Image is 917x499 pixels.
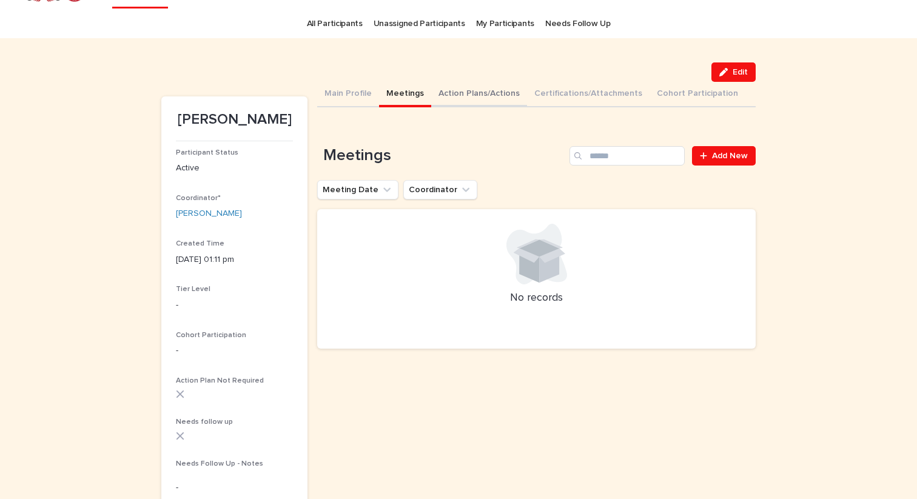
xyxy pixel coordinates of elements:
span: Created Time [176,240,224,247]
span: Edit [733,68,748,76]
p: - [176,481,293,494]
p: - [176,344,293,357]
a: [PERSON_NAME] [176,207,242,220]
button: Meetings [379,82,431,107]
span: Add New [712,152,748,160]
button: Certifications/Attachments [527,82,650,107]
p: No records [332,292,741,305]
a: My Participants [476,10,534,38]
a: Needs Follow Up [545,10,610,38]
span: Participant Status [176,149,238,156]
button: Cohort Participation [650,82,745,107]
span: Action Plan Not Required [176,377,264,384]
p: [PERSON_NAME] [176,111,293,129]
a: Add New [692,146,756,166]
span: Coordinator* [176,195,221,202]
button: Edit [711,62,756,82]
span: Needs follow up [176,418,233,426]
input: Search [569,146,685,166]
span: Cohort Participation [176,332,246,339]
button: Main Profile [317,82,379,107]
button: Action Plans/Actions [431,82,527,107]
p: [DATE] 01:11 pm [176,253,293,266]
a: Unassigned Participants [374,10,465,38]
span: Needs Follow Up - Notes [176,460,263,467]
p: - [176,299,293,312]
a: All Participants [307,10,363,38]
button: Coordinator [403,180,477,199]
p: Active [176,162,293,175]
h1: Meetings [317,146,565,166]
span: Tier Level [176,286,210,293]
button: Meeting Date [317,180,398,199]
